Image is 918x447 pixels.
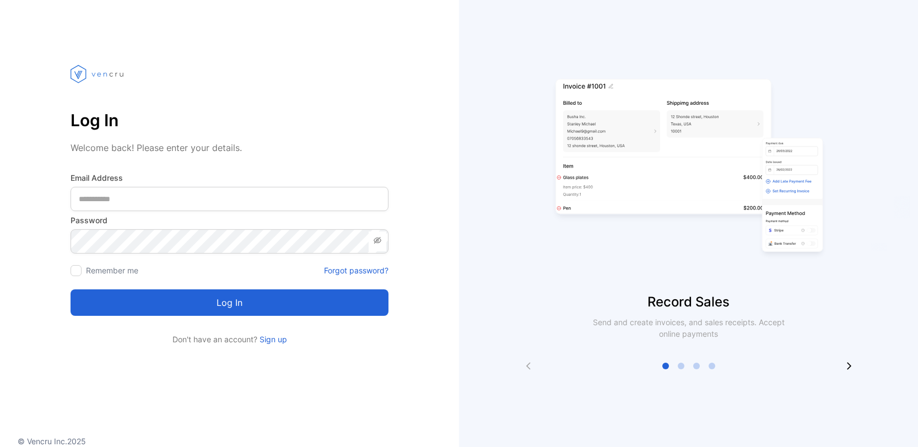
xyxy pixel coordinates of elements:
a: Sign up [257,335,287,344]
p: Welcome back! Please enter your details. [71,141,388,154]
button: Log in [71,289,388,316]
label: Password [71,214,388,226]
p: Record Sales [459,292,918,312]
img: vencru logo [71,44,126,104]
img: slider image [551,44,827,292]
p: Send and create invoices, and sales receipts. Accept online payments [583,316,795,340]
a: Forgot password? [324,265,388,276]
label: Remember me [86,266,138,275]
label: Email Address [71,172,388,184]
p: Don't have an account? [71,333,388,345]
p: Log In [71,107,388,133]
